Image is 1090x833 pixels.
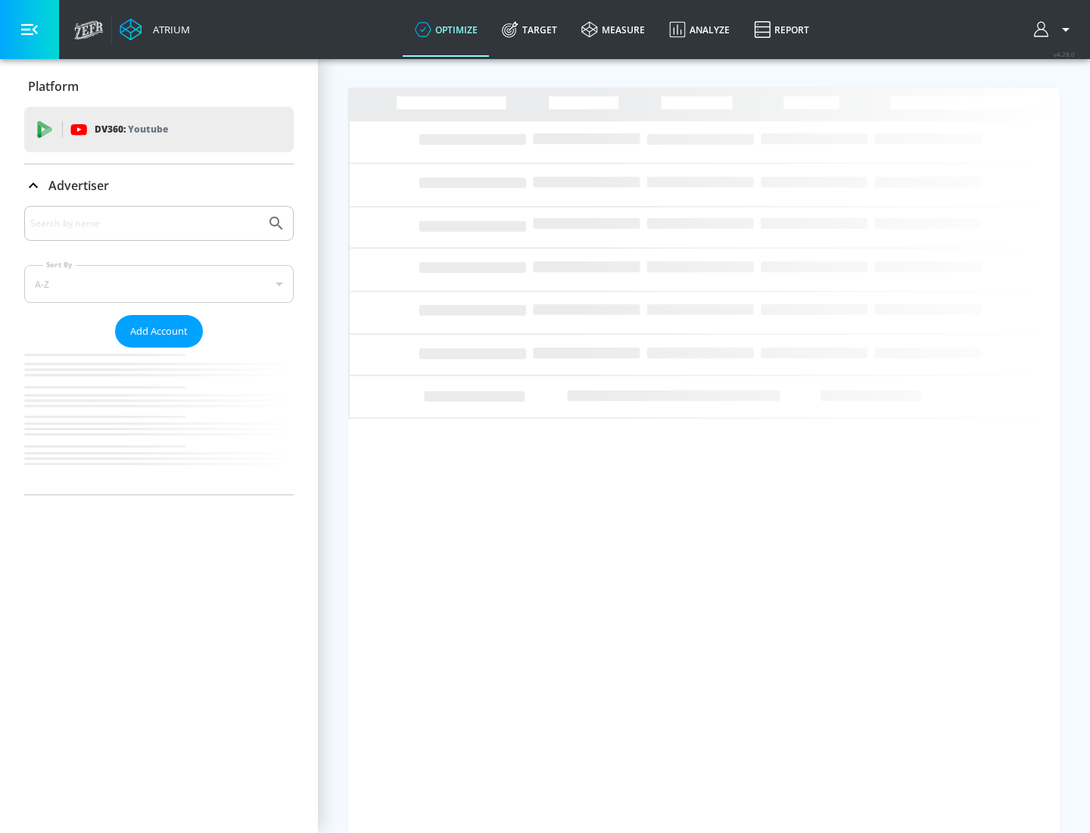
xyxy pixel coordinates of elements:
[24,65,294,108] div: Platform
[657,2,742,57] a: Analyze
[130,323,188,340] span: Add Account
[30,214,260,233] input: Search by name
[24,265,294,303] div: A-Z
[403,2,490,57] a: optimize
[48,177,109,194] p: Advertiser
[115,315,203,348] button: Add Account
[24,348,294,494] nav: list of Advertiser
[24,107,294,152] div: DV360: Youtube
[43,260,76,270] label: Sort By
[569,2,657,57] a: measure
[95,121,168,138] p: DV360:
[24,164,294,207] div: Advertiser
[1054,50,1075,58] span: v 4.28.0
[147,23,190,36] div: Atrium
[28,78,79,95] p: Platform
[120,18,190,41] a: Atrium
[24,206,294,494] div: Advertiser
[490,2,569,57] a: Target
[128,121,168,137] p: Youtube
[742,2,821,57] a: Report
